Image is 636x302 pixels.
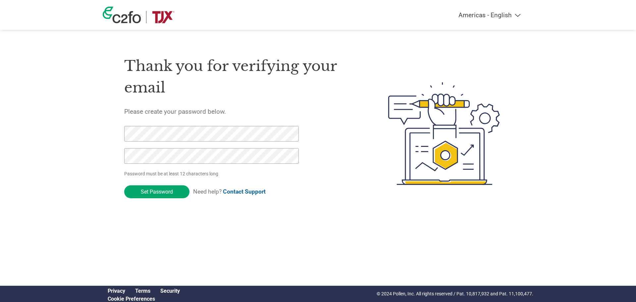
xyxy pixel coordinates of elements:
img: create-password [376,46,512,221]
input: Set Password [124,185,189,198]
p: © 2024 Pollen, Inc. All rights reserved / Pat. 10,817,932 and Pat. 11,100,477. [377,290,533,297]
span: Need help? [193,188,266,195]
div: Open Cookie Preferences Modal [103,296,185,302]
h5: Please create your password below. [124,108,357,115]
img: TJX [151,11,175,23]
a: Terms [135,288,150,294]
h1: Thank you for verifying your email [124,55,357,98]
a: Contact Support [223,188,266,195]
a: Cookie Preferences, opens a dedicated popup modal window [108,296,155,302]
a: Security [160,288,180,294]
p: Password must be at least 12 characters long [124,170,301,177]
a: Privacy [108,288,125,294]
img: c2fo logo [103,7,141,23]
